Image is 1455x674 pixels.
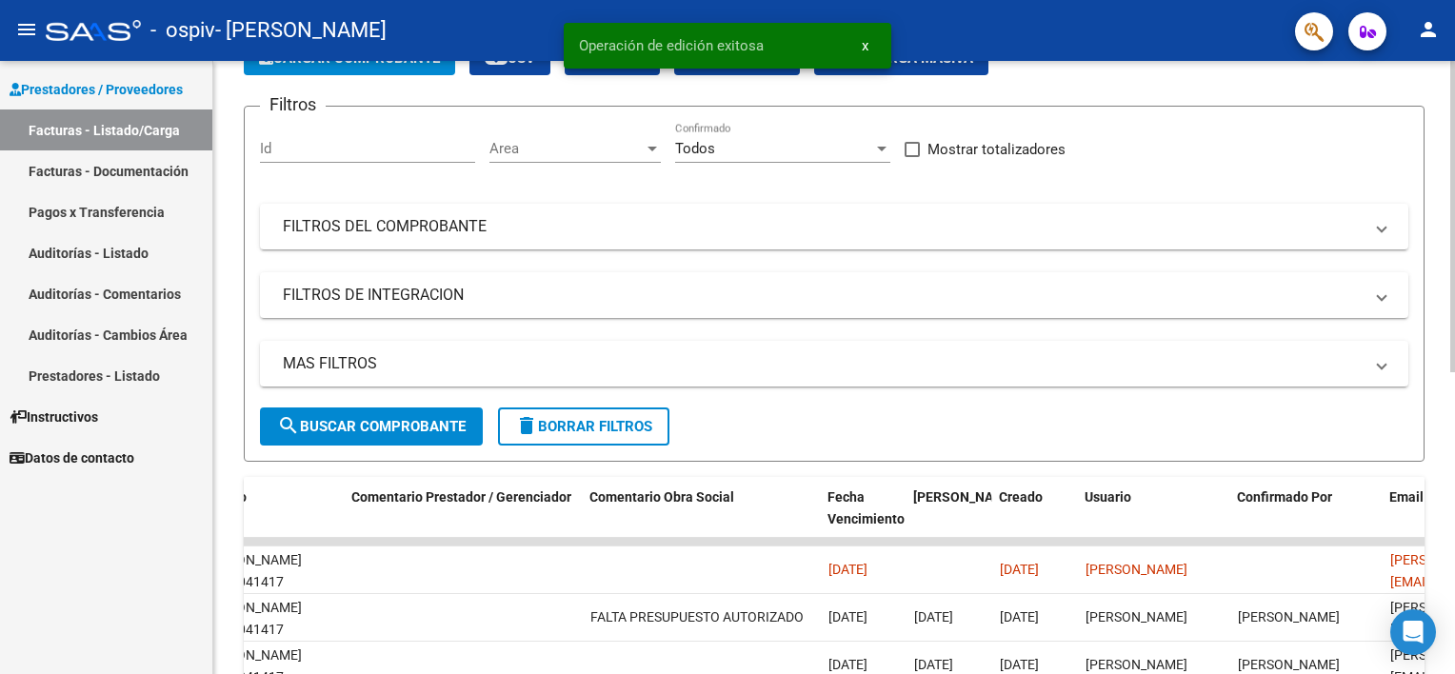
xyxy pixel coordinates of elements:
mat-icon: delete [515,414,538,437]
span: [DATE] [914,657,953,672]
mat-icon: person [1417,18,1440,41]
button: Buscar Comprobante [260,407,483,446]
mat-expansion-panel-header: FILTROS DE INTEGRACION [260,272,1408,318]
span: - [PERSON_NAME] [215,10,387,51]
datatable-header-cell: Afiliado [191,477,344,561]
datatable-header-cell: Fecha Confimado [906,477,991,561]
mat-panel-title: FILTROS DEL COMPROBANTE [283,216,1363,237]
span: Operación de edición exitosa [579,36,764,55]
span: x [862,37,868,54]
span: [PERSON_NAME] [1086,609,1187,624]
datatable-header-cell: Fecha Vencimiento [820,477,906,561]
span: Todos [675,140,715,157]
div: [PERSON_NAME] 27534041417 [200,549,337,593]
span: Borrar Filtros [515,418,652,435]
button: x [847,29,884,63]
mat-icon: search [277,414,300,437]
span: Mostrar totalizadores [927,138,1066,161]
span: Comentario Prestador / Gerenciador [351,489,571,505]
span: CSV [485,50,535,67]
mat-icon: menu [15,18,38,41]
span: Creado [999,489,1043,505]
span: [DATE] [828,657,867,672]
datatable-header-cell: Confirmado Por [1229,477,1382,561]
span: Datos de contacto [10,447,134,468]
mat-panel-title: FILTROS DE INTEGRACION [283,285,1363,306]
span: Buscar Comprobante [277,418,466,435]
mat-panel-title: MAS FILTROS [283,353,1363,374]
datatable-header-cell: Comentario Obra Social [582,477,820,561]
span: Instructivos [10,406,98,427]
span: [PERSON_NAME] [1086,562,1187,577]
span: [DATE] [828,562,867,577]
div: Open Intercom Messenger [1390,609,1436,655]
span: Usuario [1085,489,1131,505]
span: Confirmado Por [1237,489,1332,505]
datatable-header-cell: Usuario [1077,477,1229,561]
span: FALTA PRESUPUESTO AUTORIZADO [590,609,804,624]
span: [PERSON_NAME] [913,489,1016,505]
h3: Filtros [260,91,326,118]
mat-expansion-panel-header: MAS FILTROS [260,341,1408,387]
span: [DATE] [1000,609,1039,624]
span: [PERSON_NAME] [1238,609,1340,624]
span: [DATE] [1000,562,1039,577]
span: [PERSON_NAME] [1086,657,1187,672]
span: Area [489,140,644,157]
span: [DATE] [1000,657,1039,672]
datatable-header-cell: Comentario Prestador / Gerenciador [344,477,582,561]
span: [DATE] [914,609,953,624]
span: Afiliado [199,489,247,505]
datatable-header-cell: Creado [991,477,1077,561]
span: [PERSON_NAME] [1238,657,1340,672]
span: - ospiv [150,10,215,51]
span: Comentario Obra Social [589,489,734,505]
button: Borrar Filtros [498,407,669,446]
span: [DATE] [828,609,867,624]
div: [PERSON_NAME] 27534041417 [200,597,337,641]
span: Email [1389,489,1424,505]
span: Fecha Vencimiento [827,489,905,526]
span: Prestadores / Proveedores [10,79,183,100]
mat-expansion-panel-header: FILTROS DEL COMPROBANTE [260,204,1408,249]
